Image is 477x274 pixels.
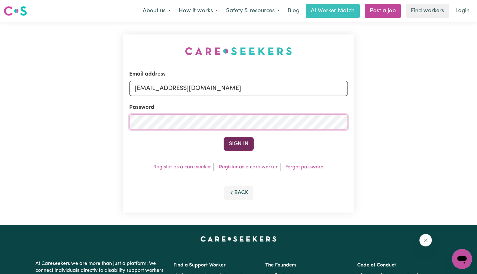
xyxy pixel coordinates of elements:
[285,165,324,170] a: Forgot password
[139,4,175,18] button: About us
[284,4,303,18] a: Blog
[419,234,432,246] iframe: Close message
[219,165,278,170] a: Register as a care worker
[452,249,472,269] iframe: Button to launch messaging window
[306,4,360,18] a: AI Worker Match
[129,70,166,78] label: Email address
[175,4,222,18] button: How it works
[200,236,277,241] a: Careseekers home page
[452,4,473,18] a: Login
[224,186,254,200] button: Back
[4,4,38,9] span: Need any help?
[4,5,27,17] img: Careseekers logo
[357,263,396,268] a: Code of Conduct
[222,4,284,18] button: Safety & resources
[4,4,27,18] a: Careseekers logo
[224,137,254,151] button: Sign In
[365,4,401,18] a: Post a job
[406,4,449,18] a: Find workers
[265,263,296,268] a: The Founders
[129,103,154,112] label: Password
[129,81,348,96] input: Email address
[173,263,226,268] a: Find a Support Worker
[153,165,211,170] a: Register as a care seeker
